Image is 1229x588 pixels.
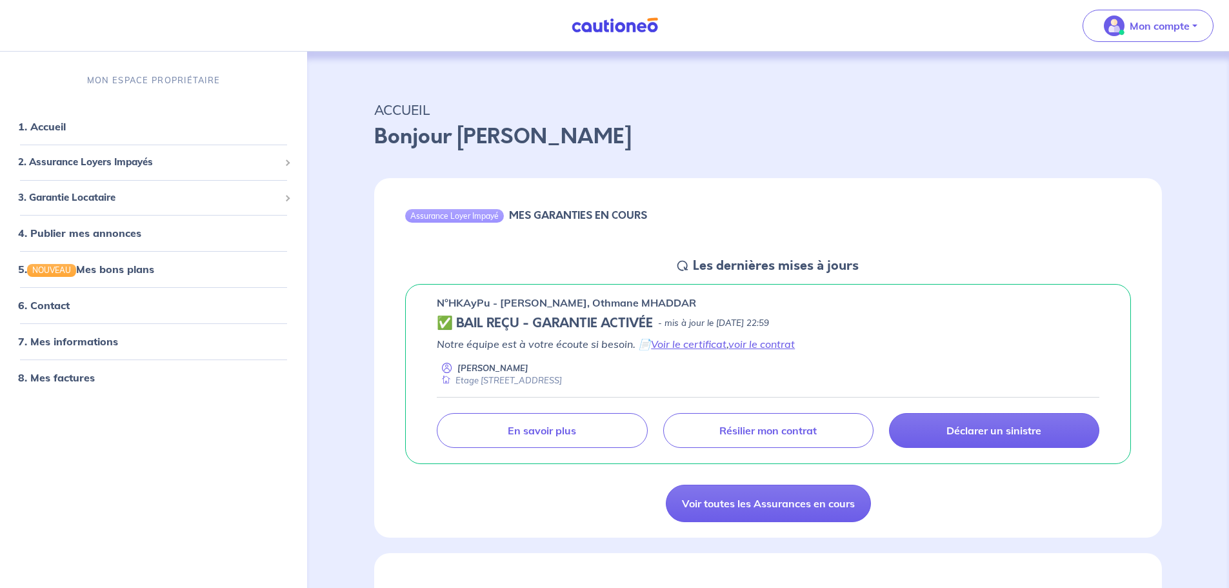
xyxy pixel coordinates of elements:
a: 8. Mes factures [18,371,95,384]
p: Mon compte [1130,18,1190,34]
p: ACCUEIL [374,98,1162,121]
a: voir le contrat [728,338,795,350]
p: Résilier mon contrat [719,424,817,437]
p: - mis à jour le [DATE] 22:59 [658,317,769,330]
div: 4. Publier mes annonces [5,220,302,246]
div: 5.NOUVEAUMes bons plans [5,256,302,282]
a: 6. Contact [18,299,70,312]
h5: ✅ BAIL REÇU - GARANTIE ACTIVÉE [437,316,653,331]
span: 3. Garantie Locataire [18,190,279,205]
p: Bonjour [PERSON_NAME] [374,121,1162,152]
div: 7. Mes informations [5,329,302,354]
img: illu_account_valid_menu.svg [1104,15,1124,36]
img: Cautioneo [566,17,663,34]
div: 1. Accueil [5,114,302,139]
span: 2. Assurance Loyers Impayés [18,155,279,170]
div: 8. Mes factures [5,365,302,390]
a: 4. Publier mes annonces [18,227,141,239]
a: En savoir plus [437,413,647,448]
a: Voir le certificat [651,338,726,350]
p: Notre équipe est à votre écoute si besoin. 📄 , [437,336,1099,352]
div: 3. Garantie Locataire [5,185,302,210]
p: [PERSON_NAME] [457,362,528,374]
p: MON ESPACE PROPRIÉTAIRE [87,74,220,86]
a: Voir toutes les Assurances en cours [666,485,871,522]
h5: Les dernières mises à jours [693,258,859,274]
p: n°HKAyPu - [PERSON_NAME], Othmane MHADDAR [437,295,696,310]
p: Déclarer un sinistre [946,424,1041,437]
div: 6. Contact [5,292,302,318]
div: 2. Assurance Loyers Impayés [5,150,302,175]
div: state: CONTRACT-VALIDATED, Context: NEW,CHOOSE-CERTIFICATE,RELATIONSHIP,LESSOR-DOCUMENTS [437,316,1099,331]
div: Etage [STREET_ADDRESS] [437,374,562,387]
p: En savoir plus [508,424,576,437]
a: Résilier mon contrat [663,413,874,448]
a: 7. Mes informations [18,335,118,348]
h6: MES GARANTIES EN COURS [509,209,647,221]
a: Déclarer un sinistre [889,413,1099,448]
a: 1. Accueil [18,120,66,133]
div: Assurance Loyer Impayé [405,209,504,222]
a: 5.NOUVEAUMes bons plans [18,263,154,276]
button: illu_account_valid_menu.svgMon compte [1083,10,1214,42]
